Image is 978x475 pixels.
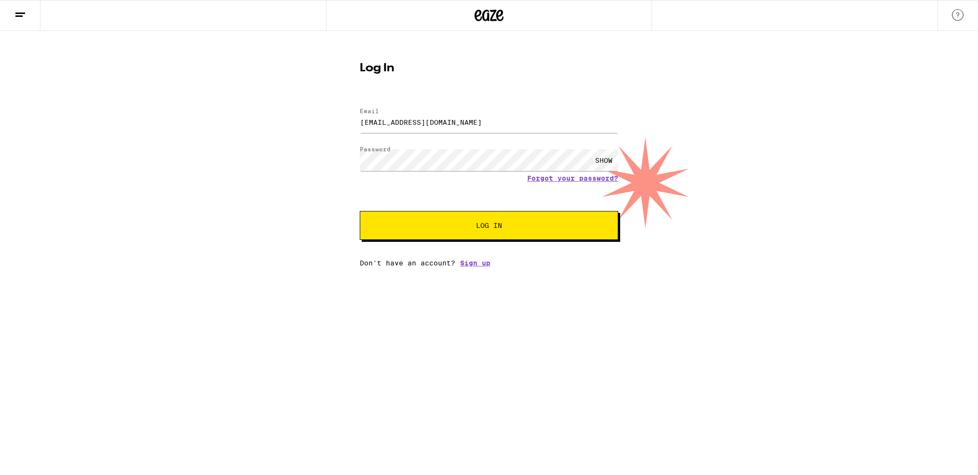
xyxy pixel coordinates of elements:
input: Email [360,111,618,133]
button: Log In [360,211,618,240]
span: Log In [476,222,502,229]
a: Forgot your password? [527,174,618,182]
span: Hi. Need any help? [11,7,74,14]
div: Don't have an account? [360,259,618,267]
a: Sign up [460,259,490,267]
label: Password [360,146,391,152]
div: SHOW [589,149,618,171]
h1: Log In [360,63,618,74]
label: Email [360,108,379,114]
